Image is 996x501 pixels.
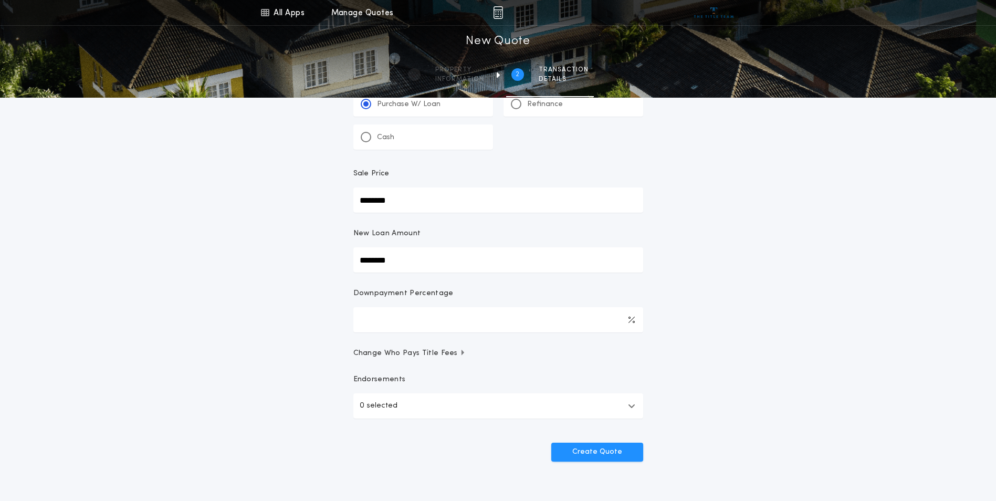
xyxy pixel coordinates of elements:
[377,99,441,110] p: Purchase W/ Loan
[516,70,519,79] h2: 2
[353,288,454,299] p: Downpayment Percentage
[435,75,484,83] span: information
[466,33,530,50] h1: New Quote
[353,187,643,213] input: Sale Price
[353,374,643,385] p: Endorsements
[353,348,466,359] span: Change Who Pays Title Fees
[360,400,397,412] p: 0 selected
[353,247,643,273] input: New Loan Amount
[539,75,589,83] span: details
[435,66,484,74] span: Property
[353,169,390,179] p: Sale Price
[527,99,563,110] p: Refinance
[353,307,643,332] input: Downpayment Percentage
[353,228,421,239] p: New Loan Amount
[694,7,733,18] img: vs-icon
[539,66,589,74] span: Transaction
[353,393,643,419] button: 0 selected
[353,348,643,359] button: Change Who Pays Title Fees
[551,443,643,462] button: Create Quote
[377,132,394,143] p: Cash
[493,6,503,19] img: img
